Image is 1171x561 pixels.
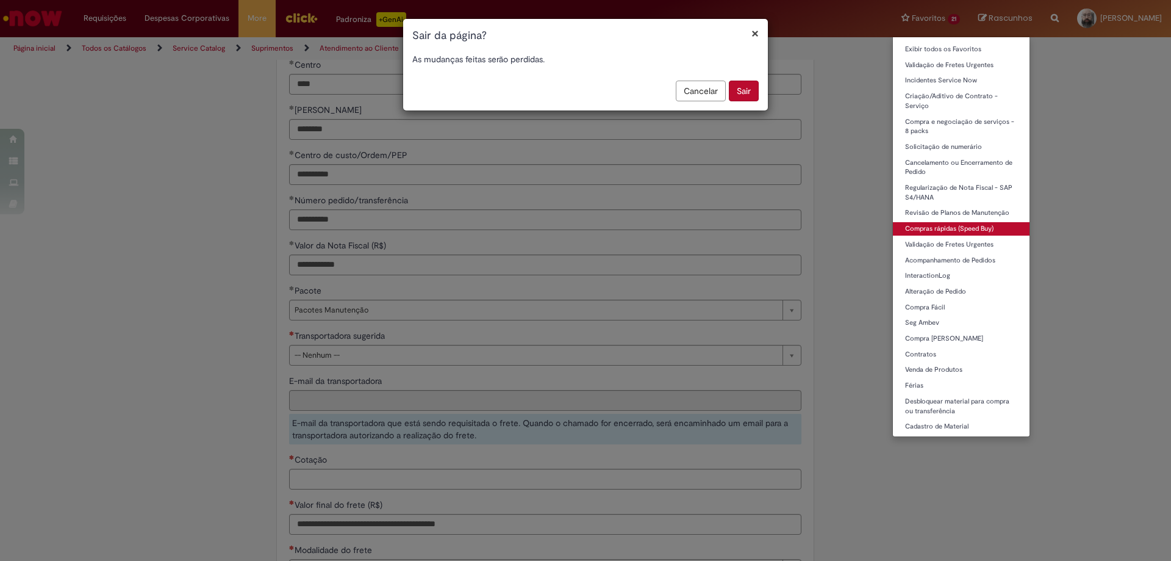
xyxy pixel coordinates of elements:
[893,140,1030,154] a: Solicitação de numerário
[893,59,1030,72] a: Validação de Fretes Urgentes
[893,254,1030,267] a: Acompanhamento de Pedidos
[412,53,759,65] p: As mudanças feitas serão perdidas.
[892,37,1030,437] ul: Favoritos
[412,28,759,44] h1: Sair da página?
[893,395,1030,418] a: Desbloquear material para compra ou transferência
[893,379,1030,393] a: Férias
[893,285,1030,299] a: Alteração de Pedido
[893,316,1030,330] a: Seg Ambev
[676,81,726,101] button: Cancelar
[893,43,1030,56] a: Exibir todos os Favoritos
[729,81,759,101] button: Sair
[893,269,1030,283] a: InteractionLog
[893,301,1030,314] a: Compra Fácil
[751,27,759,40] button: Fechar modal
[893,206,1030,220] a: Revisão de Planos de Manutenção
[893,332,1030,346] a: Compra [PERSON_NAME]
[893,348,1030,361] a: Contratos
[893,115,1030,138] a: Compra e negociação de serviços - 8 packs
[893,181,1030,204] a: Regularização de Nota Fiscal - SAP S4/HANA
[893,363,1030,377] a: Venda de Produtos
[893,222,1030,236] a: Compras rápidas (Speed Buy)
[893,74,1030,87] a: Incidentes Service Now
[893,156,1030,179] a: Cancelamento ou Encerramento de Pedido
[893,90,1030,112] a: Criação/Aditivo de Contrato - Serviço
[893,420,1030,433] a: Cadastro de Material
[893,238,1030,252] a: Validação de Fretes Urgentes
